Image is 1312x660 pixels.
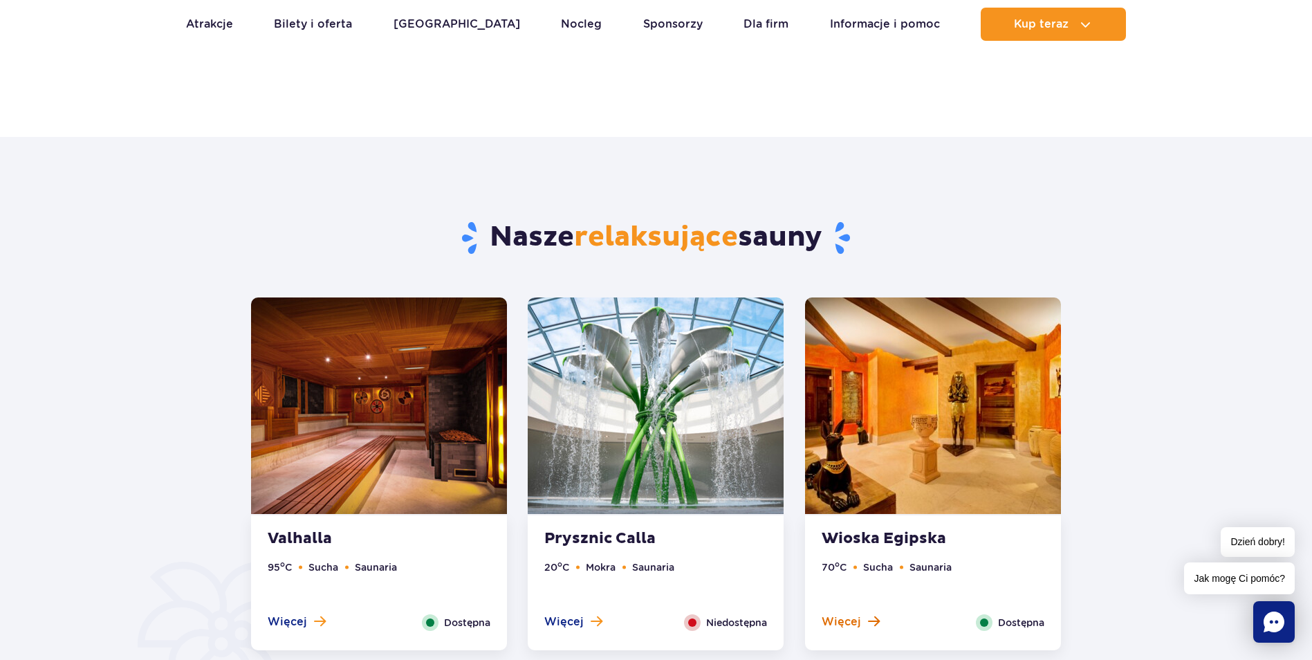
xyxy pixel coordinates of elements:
[544,560,569,575] li: 20 C
[1184,562,1295,594] span: Jak mogę Ci pomóc?
[355,560,397,575] li: Saunaria
[574,220,738,255] span: relaksujące
[822,529,989,549] strong: Wioska Egipska
[186,8,233,41] a: Atrakcje
[274,8,352,41] a: Bilety i oferta
[1014,18,1069,30] span: Kup teraz
[394,8,520,41] a: [GEOGRAPHIC_DATA]
[586,560,616,575] li: Mokra
[706,615,767,630] span: Niedostępna
[835,560,840,569] sup: o
[998,615,1044,630] span: Dostępna
[280,560,285,569] sup: o
[308,560,338,575] li: Sucha
[830,8,940,41] a: Informacje i pomoc
[544,614,584,630] span: Więcej
[643,8,703,41] a: Sponsorzy
[1253,601,1295,643] div: Chat
[251,220,1061,256] h2: Nasze sauny
[909,560,952,575] li: Saunaria
[544,529,712,549] strong: Prysznic Calla
[822,560,847,575] li: 70 C
[981,8,1126,41] button: Kup teraz
[863,560,893,575] li: Sucha
[528,297,784,514] img: Prysznic Calla
[251,297,507,514] img: Valhalla
[268,614,326,630] button: Więcej
[268,614,307,630] span: Więcej
[544,614,602,630] button: Więcej
[557,560,562,569] sup: o
[268,560,292,575] li: 95 C
[743,8,788,41] a: Dla firm
[561,8,602,41] a: Nocleg
[822,614,861,630] span: Więcej
[632,560,674,575] li: Saunaria
[444,615,490,630] span: Dostępna
[1221,527,1295,557] span: Dzień dobry!
[805,297,1061,514] img: Wioska Egipska
[822,614,880,630] button: Więcej
[268,529,435,549] strong: Valhalla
